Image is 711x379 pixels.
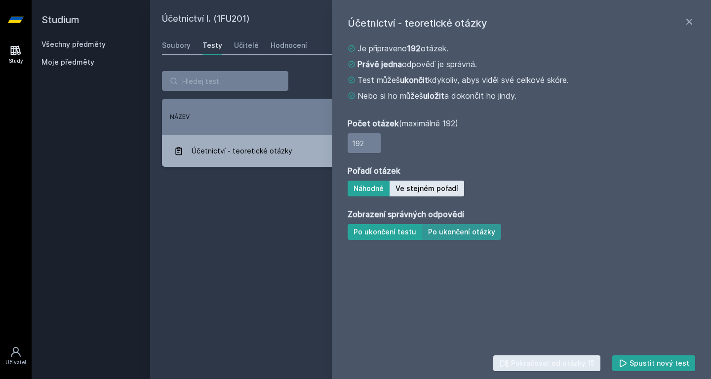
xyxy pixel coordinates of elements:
[202,36,222,55] a: Testy
[162,36,191,55] a: Soubory
[162,71,288,91] input: Hledej test
[357,74,569,86] span: Test můžeš kdykoliv, abys viděl své celkové skóre.
[400,75,428,85] strong: ukončit
[2,39,30,70] a: Study
[2,341,30,371] a: Uživatel
[41,40,106,48] a: Všechny předměty
[348,118,399,128] strong: Počet otázek
[234,36,259,55] a: Učitelé
[162,40,191,50] div: Soubory
[271,36,307,55] a: Hodnocení
[234,40,259,50] div: Učitelé
[348,117,458,129] span: (maximálně 192)
[357,59,402,69] strong: Právě jedna
[9,57,23,65] div: Study
[357,58,477,70] span: odpověď je správná.
[192,141,292,161] span: Účetnictví - teoretické otázky
[170,113,190,121] button: Název
[162,135,699,167] a: Účetnictví - teoretické otázky 30. 12. 2018 192
[162,12,589,28] h2: Účetnictví I. (1FU201)
[357,90,516,102] span: Nebo si ho můžeš a dokončit ho jindy.
[5,359,26,366] div: Uživatel
[41,57,94,67] span: Moje předměty
[423,91,444,101] strong: uložit
[348,165,400,177] strong: Pořadí otázek
[271,40,307,50] div: Hodnocení
[202,40,222,50] div: Testy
